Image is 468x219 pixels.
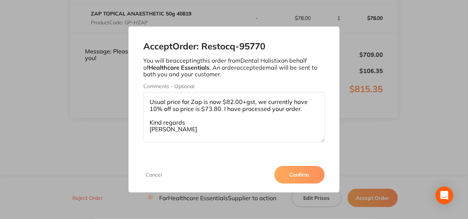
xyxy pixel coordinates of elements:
b: Healthcare Essentials [148,64,209,71]
p: You will be accepting this order from Dental Holistix on behalf of . An order accepted email will... [143,57,324,77]
h2: Accept Order: Restocq- 95770 [143,41,324,52]
textarea: Usual price for Zap is now $82.00+gst, we currently have 10% off so price is $73.80. I have proce... [143,92,324,142]
div: Open Intercom Messenger [435,187,453,204]
label: Comments - Optional [143,83,324,89]
button: Confirm [274,166,325,184]
button: Cancel [143,171,164,178]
